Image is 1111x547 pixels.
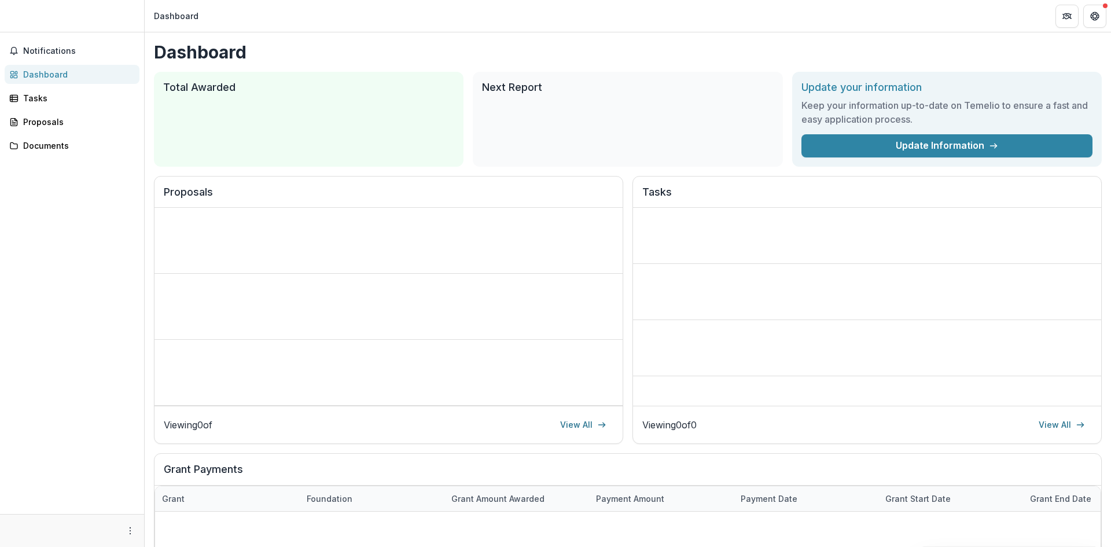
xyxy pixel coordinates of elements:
a: Dashboard [5,65,139,84]
div: Dashboard [154,10,198,22]
div: Proposals [23,116,130,128]
h2: Update your information [801,81,1092,94]
a: Tasks [5,89,139,108]
div: Dashboard [23,68,130,80]
nav: breadcrumb [149,8,203,24]
span: Notifications [23,46,135,56]
h2: Grant Payments [164,463,1092,485]
h3: Keep your information up-to-date on Temelio to ensure a fast and easy application process. [801,98,1092,126]
div: Tasks [23,92,130,104]
button: Get Help [1083,5,1106,28]
button: Partners [1055,5,1079,28]
button: More [123,524,137,538]
h2: Total Awarded [163,81,454,94]
p: Viewing 0 of 0 [642,418,697,432]
p: Viewing 0 of [164,418,212,432]
a: Proposals [5,112,139,131]
div: Documents [23,139,130,152]
a: View All [1032,416,1092,434]
h2: Tasks [642,186,1092,208]
a: Update Information [801,134,1092,157]
h2: Next Report [482,81,773,94]
h1: Dashboard [154,42,1102,63]
button: Notifications [5,42,139,60]
a: Documents [5,136,139,155]
a: View All [553,416,613,434]
h2: Proposals [164,186,613,208]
